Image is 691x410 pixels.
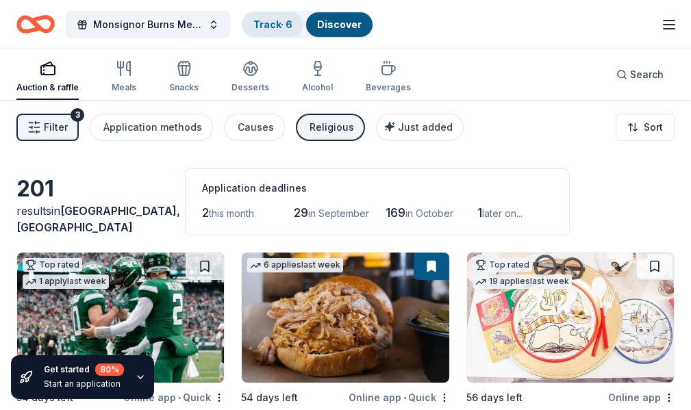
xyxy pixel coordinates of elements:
div: Application deadlines [202,180,553,196]
div: Causes [238,119,274,136]
div: Beverages [366,82,411,93]
span: this month [209,207,254,219]
div: 6 applies last week [247,258,343,272]
span: Monsignor Burns Memorial Award Dinner [93,16,203,33]
span: later on... [482,207,523,219]
div: Top rated [23,258,82,272]
button: Application methods [90,114,213,141]
span: Filter [44,119,68,136]
div: Alcohol [302,82,333,93]
div: Top rated [473,258,532,272]
div: 19 applies last week [473,274,572,289]
div: results [16,203,168,235]
span: Search [630,66,664,83]
div: Online app Quick [349,389,450,406]
button: Just added [376,114,464,141]
div: 1 apply last week [23,274,109,289]
img: Image for Mission BBQ [242,253,449,383]
div: Auction & raffle [16,82,79,93]
span: Just added [398,121,453,133]
div: Application methods [103,119,202,136]
span: in October [405,207,453,219]
span: 169 [386,205,405,220]
span: 29 [294,205,308,220]
button: Snacks [169,55,199,100]
div: Religious [310,119,354,136]
button: Desserts [231,55,269,100]
span: in [16,204,180,234]
button: Auction & raffle [16,55,79,100]
button: Beverages [366,55,411,100]
span: in September [308,207,369,219]
div: Get started [44,363,124,376]
button: Meals [112,55,136,100]
div: Meals [112,82,136,93]
button: Filter3 [16,114,79,141]
a: Track· 6 [253,18,292,30]
a: Discover [317,18,362,30]
div: Snacks [169,82,199,93]
span: [GEOGRAPHIC_DATA], [GEOGRAPHIC_DATA] [16,204,180,234]
img: Image for New York Jets (In-Kind Donation) [17,253,224,383]
span: Sort [644,119,663,136]
div: Online app [608,389,675,406]
button: Causes [224,114,285,141]
button: Search [605,61,675,88]
button: Alcohol [302,55,333,100]
div: 80 % [95,363,124,376]
button: Religious [296,114,365,141]
span: 2 [202,205,209,220]
div: Start an application [44,379,124,389]
div: Desserts [231,82,269,93]
button: Monsignor Burns Memorial Award Dinner [66,11,230,38]
div: 56 days left [466,389,523,406]
div: 201 [16,175,168,203]
span: • [403,392,406,403]
div: 54 days left [241,389,298,406]
button: Track· 6Discover [241,11,374,38]
div: 3 [71,108,84,122]
button: Sort [616,114,675,141]
img: Image for Oriental Trading [467,253,674,383]
span: 1 [477,205,482,220]
a: Home [16,8,55,40]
